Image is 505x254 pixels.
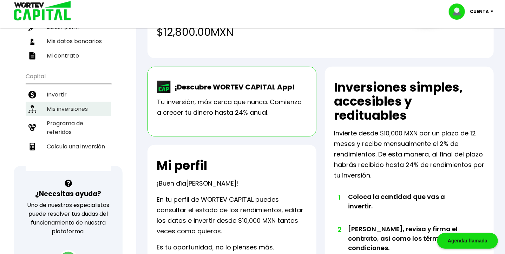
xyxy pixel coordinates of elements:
a: Invertir [26,87,111,102]
p: Invierte desde $10,000 MXN por un plazo de 12 meses y recibe mensualmente el 2% de rendimientos. ... [334,128,485,181]
h4: $12,800.00 MXN [157,24,394,40]
a: Mis datos bancarios [26,34,111,48]
ul: Perfil [26,1,111,63]
h3: ¿Necesitas ayuda? [35,189,101,199]
img: profile-image [449,4,470,20]
a: Mi contrato [26,48,111,63]
ul: Capital [26,68,111,171]
a: Programa de referidos [26,116,111,139]
p: ¡Buen día ! [157,178,239,189]
img: wortev-capital-app-icon [157,81,171,93]
p: Cuenta [470,6,489,17]
img: calculadora-icon.17d418c4.svg [28,143,36,151]
img: recomiendanos-icon.9b8e9327.svg [28,124,36,132]
li: Coloca la cantidad que vas a invertir. [348,192,470,224]
img: invertir-icon.b3b967d7.svg [28,91,36,99]
h2: Mi perfil [157,159,207,173]
h2: Inversiones simples, accesibles y redituables [334,80,485,122]
a: Calcula una inversión [26,139,111,154]
p: ¡Descubre WORTEV CAPITAL App! [171,82,295,92]
div: Agendar llamada [437,233,498,249]
img: datos-icon.10cf9172.svg [28,38,36,45]
img: contrato-icon.f2db500c.svg [28,52,36,60]
img: inversiones-icon.6695dc30.svg [28,105,36,113]
a: Mis inversiones [26,102,111,116]
p: Es tu oportunidad, no lo pienses más. [157,242,274,253]
span: [PERSON_NAME] [186,179,237,188]
img: icon-down [489,11,498,13]
p: En tu perfil de WORTEV CAPITAL puedes consultar el estado de los rendimientos, editar los datos e... [157,194,307,236]
p: Tu inversión, más cerca que nunca. Comienza a crecer tu dinero hasta 24% anual. [157,97,307,118]
p: Uno de nuestros especialistas puede resolver tus dudas del funcionamiento de nuestra plataforma. [23,201,114,236]
span: 1 [337,192,341,202]
span: 2 [337,224,341,235]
